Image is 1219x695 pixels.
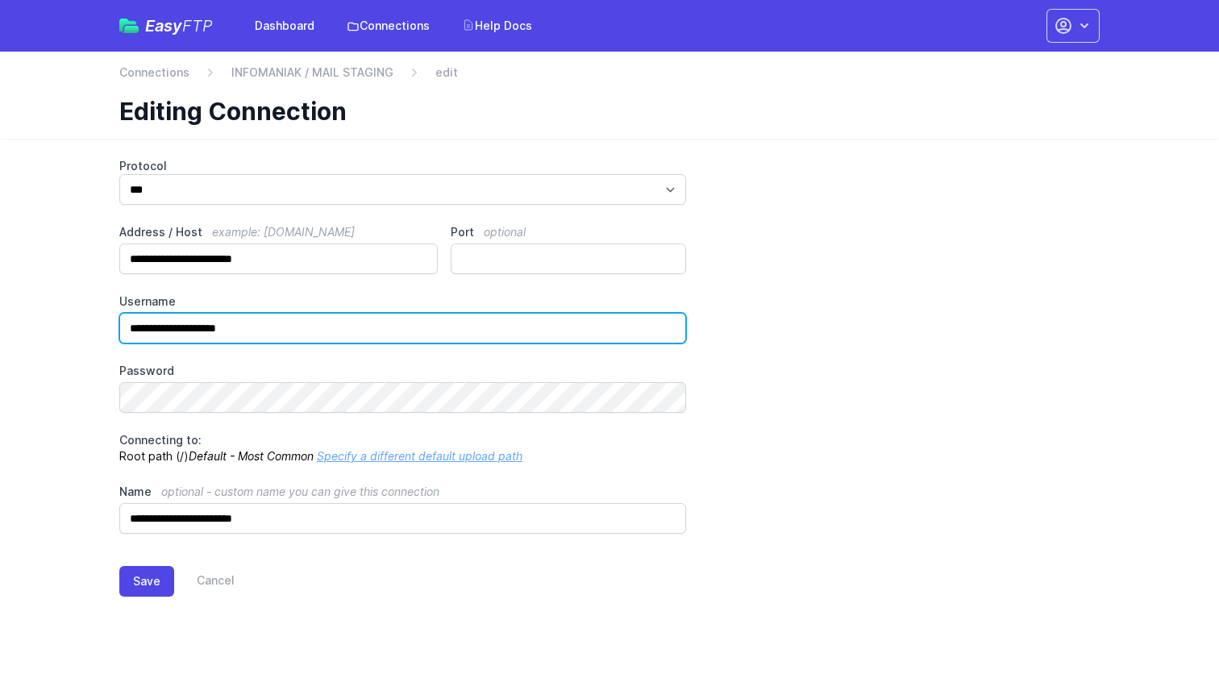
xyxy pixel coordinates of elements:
span: FTP [182,16,213,35]
a: Help Docs [452,11,542,40]
p: Root path (/) [119,432,686,464]
label: Protocol [119,158,686,174]
h1: Editing Connection [119,97,1087,126]
label: Name [119,484,686,500]
label: Username [119,293,686,310]
span: optional [484,225,526,239]
nav: Breadcrumb [119,65,1100,90]
span: optional - custom name you can give this connection [161,485,439,498]
a: Connections [337,11,439,40]
span: Connecting to: [119,433,202,447]
label: Port [451,224,686,240]
a: INFOMANIAK / MAIL STAGING [231,65,393,81]
span: example: [DOMAIN_NAME] [212,225,355,239]
label: Address / Host [119,224,438,240]
span: edit [435,65,458,81]
a: Connections [119,65,189,81]
a: Cancel [174,566,235,597]
img: easyftp_logo.png [119,19,139,33]
button: Save [119,566,174,597]
a: EasyFTP [119,18,213,34]
a: Specify a different default upload path [317,449,522,463]
i: Default - Most Common [189,449,314,463]
label: Password [119,363,686,379]
a: Dashboard [245,11,324,40]
span: Easy [145,18,213,34]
